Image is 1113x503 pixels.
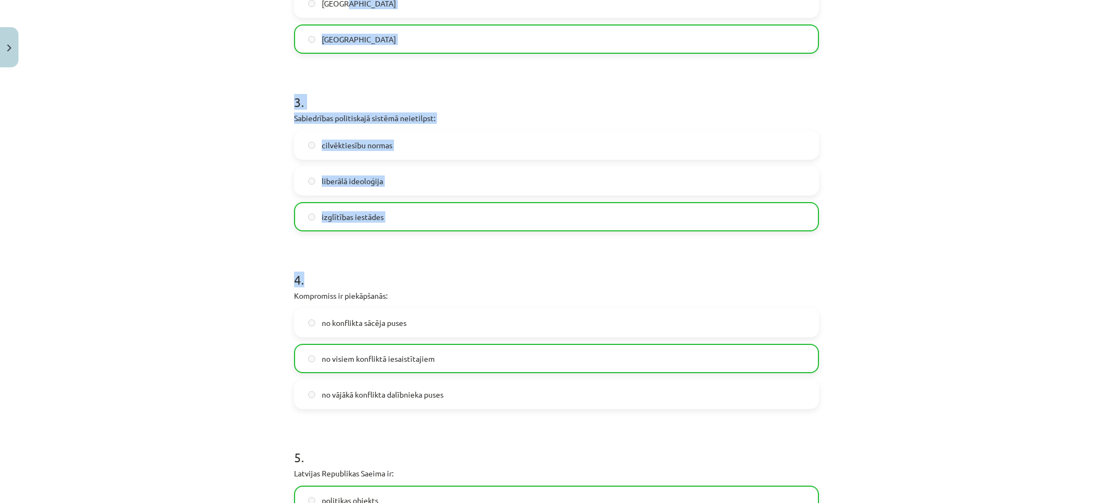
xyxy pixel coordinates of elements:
[294,112,819,124] p: Sabiedrības politiskajā sistēmā neietilpst:
[322,353,435,364] span: no visiem konfliktā iesaistītajiem
[322,175,383,187] span: liberālā ideoloģija
[308,355,315,362] input: no visiem konfliktā iesaistītajiem
[294,468,819,479] p: Latvijas Republikas Saeima ir:
[7,45,11,52] img: icon-close-lesson-0947bae3869378f0d4975bcd49f059093ad1ed9edebbc8119c70593378902aed.svg
[308,319,315,326] input: no konflikta sācēja puses
[294,253,819,287] h1: 4 .
[322,389,443,400] span: no vājākā konflikta dalībnieka puses
[308,391,315,398] input: no vājākā konflikta dalībnieka puses
[294,76,819,109] h1: 3 .
[322,140,392,151] span: cilvēktiesību normas
[322,211,384,223] span: izglītības iestādes
[308,36,315,43] input: [GEOGRAPHIC_DATA]
[308,142,315,149] input: cilvēktiesību normas
[322,317,407,329] span: no konflikta sācēja puses
[294,290,819,301] p: Kompromiss ir piekāpšanās:
[294,431,819,464] h1: 5 .
[308,213,315,221] input: izglītības iestādes
[322,34,396,45] span: [GEOGRAPHIC_DATA]
[308,178,315,185] input: liberālā ideoloģija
